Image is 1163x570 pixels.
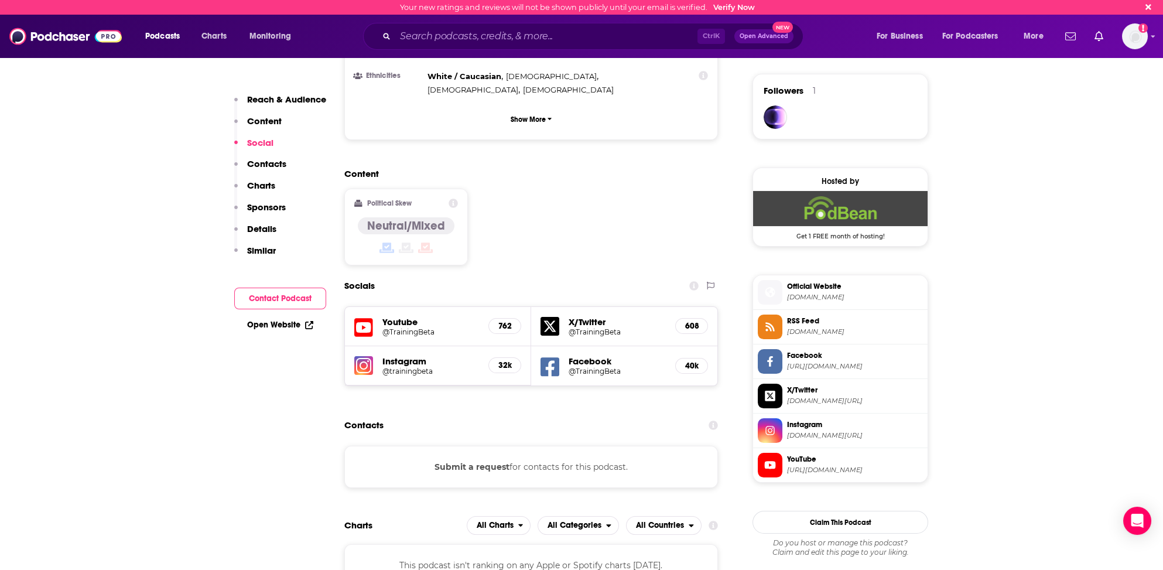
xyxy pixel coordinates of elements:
span: [DEMOGRAPHIC_DATA] [427,85,518,94]
span: trainingbeta.podbean.com [787,293,923,302]
button: open menu [538,516,619,535]
button: Show profile menu [1122,23,1148,49]
span: Podcasts [145,28,180,45]
a: Show notifications dropdown [1061,26,1080,46]
span: https://www.facebook.com/TrainingBeta [787,362,923,371]
span: All Countries [636,521,684,530]
span: Followers [764,85,803,96]
a: Facebook[URL][DOMAIN_NAME] [758,349,923,374]
a: YouTube[URL][DOMAIN_NAME] [758,453,923,477]
span: instagram.com/trainingbeta [787,431,923,440]
h5: Facebook [569,356,666,367]
p: Contacts [247,158,286,169]
button: Reach & Audience [234,94,326,115]
a: Charts [194,27,234,46]
button: Open AdvancedNew [734,29,793,43]
button: Show More [354,108,708,130]
span: feed.podbean.com [787,327,923,336]
span: RSS Feed [787,316,923,326]
a: Show notifications dropdown [1090,26,1108,46]
span: Charts [201,28,227,45]
h5: 762 [498,321,511,331]
span: twitter.com/TrainingBeta [787,397,923,405]
a: @TrainingBeta [382,327,479,336]
button: Contacts [234,158,286,180]
span: Monitoring [249,28,291,45]
h5: 40k [685,361,698,371]
div: 1 [813,86,816,96]
span: All Charts [477,521,514,530]
button: open menu [467,516,531,535]
span: [DEMOGRAPHIC_DATA] [523,85,614,94]
div: Your new ratings and reviews will not be shown publicly until your email is verified. [400,3,755,12]
h5: Instagram [382,356,479,367]
div: Search podcasts, credits, & more... [374,23,815,50]
p: Reach & Audience [247,94,326,105]
a: Instagram[DOMAIN_NAME][URL] [758,418,923,443]
h5: Youtube [382,316,479,327]
button: Sponsors [234,202,286,223]
span: , [427,70,503,83]
a: X/Twitter[DOMAIN_NAME][URL] [758,384,923,408]
h2: Contacts [344,414,384,436]
a: @trainingbeta [382,367,479,376]
button: Content [234,115,282,137]
h3: Ethnicities [354,72,423,80]
p: Similar [247,245,276,256]
span: All Categories [548,521,601,530]
button: open menu [137,27,195,46]
h2: Content [344,168,709,179]
button: Social [234,137,273,159]
button: open menu [626,516,702,535]
span: [DEMOGRAPHIC_DATA] [506,71,597,81]
a: Open Website [247,320,313,330]
a: Podbean Deal: Get 1 FREE month of hosting! [753,191,928,239]
img: Podbean Deal: Get 1 FREE month of hosting! [753,191,928,226]
h2: Charts [344,520,372,531]
button: Details [234,223,276,245]
p: Charts [247,180,275,191]
span: Do you host or manage this podcast? [752,538,928,548]
img: User Profile [1122,23,1148,49]
button: open menu [1015,27,1058,46]
a: RSS Feed[DOMAIN_NAME] [758,315,923,339]
h2: Socials [344,275,375,297]
h5: X/Twitter [569,316,666,327]
h4: Neutral/Mixed [367,219,445,233]
button: open menu [868,27,938,46]
p: Social [247,137,273,148]
p: Show More [511,115,546,124]
a: @TrainingBeta [569,327,666,336]
span: Facebook [787,350,923,361]
div: Claim and edit this page to your liking. [752,538,928,557]
img: happyjoyfun [764,105,787,129]
span: YouTube [787,454,923,465]
a: @TrainingBeta [569,367,666,376]
span: For Business [877,28,923,45]
span: Logged in as BretAita [1122,23,1148,49]
h2: Countries [626,516,702,535]
span: , [427,83,520,97]
span: Official Website [787,281,923,292]
span: White / Caucasian [427,71,501,81]
h5: 608 [685,321,698,331]
input: Search podcasts, credits, & more... [395,27,697,46]
span: Open Advanced [740,33,788,39]
a: Official Website[DOMAIN_NAME] [758,280,923,305]
span: https://www.youtube.com/@TrainingBeta [787,466,923,475]
p: Content [247,115,282,127]
div: Hosted by [753,176,928,186]
span: , [506,70,598,83]
h2: Platforms [467,516,531,535]
p: Details [247,223,276,234]
span: For Podcasters [942,28,998,45]
svg: Email not verified [1138,23,1148,33]
button: Contact Podcast [234,288,326,309]
div: Open Intercom Messenger [1123,507,1151,535]
span: Instagram [787,419,923,430]
img: iconImage [354,356,373,375]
